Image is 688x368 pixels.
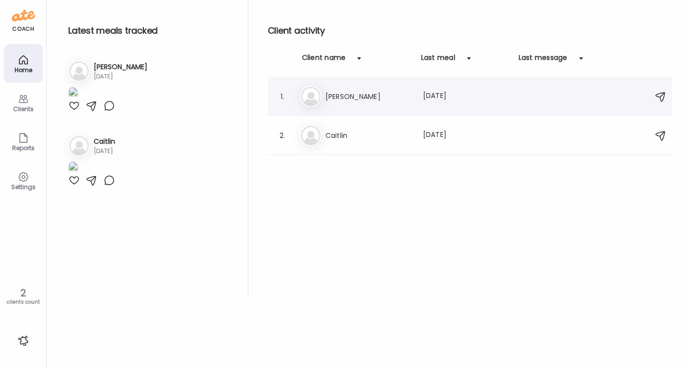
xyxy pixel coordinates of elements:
[12,25,34,33] div: coach
[12,8,35,23] img: ate
[69,61,89,81] img: bg-avatar-default.svg
[94,147,115,155] div: [DATE]
[423,130,509,141] div: [DATE]
[325,91,411,102] h3: [PERSON_NAME]
[94,136,115,147] h3: Caitlin
[6,184,41,190] div: Settings
[301,87,321,106] img: bg-avatar-default.svg
[325,130,411,141] h3: Caitlin
[6,106,41,112] div: Clients
[519,53,567,68] div: Last message
[3,299,43,306] div: clients count
[6,145,41,151] div: Reports
[301,126,321,145] img: bg-avatar-default.svg
[3,287,43,299] div: 2
[68,23,232,38] h2: Latest meals tracked
[423,91,509,102] div: [DATE]
[68,87,78,100] img: images%2Fcwmip5V9LtZalLnKZlfhrNk3sI72%2FyuptLERh6P3eeu6I5qdQ%2F1lffPrNI0WPVzteU01iR_1080
[268,23,672,38] h2: Client activity
[277,91,288,102] div: 1.
[68,161,78,174] img: images%2Fz9mxlYhkP9PQvFfENKxyKf4fedi2%2FuhaYrZIlMpbmF9Vxrrk8%2FLmApuiJvRnOuQv6ooYWm_1080
[421,53,455,68] div: Last meal
[94,72,147,81] div: [DATE]
[69,136,89,155] img: bg-avatar-default.svg
[277,130,288,141] div: 2.
[94,62,147,72] h3: [PERSON_NAME]
[6,67,41,73] div: Home
[302,53,346,68] div: Client name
